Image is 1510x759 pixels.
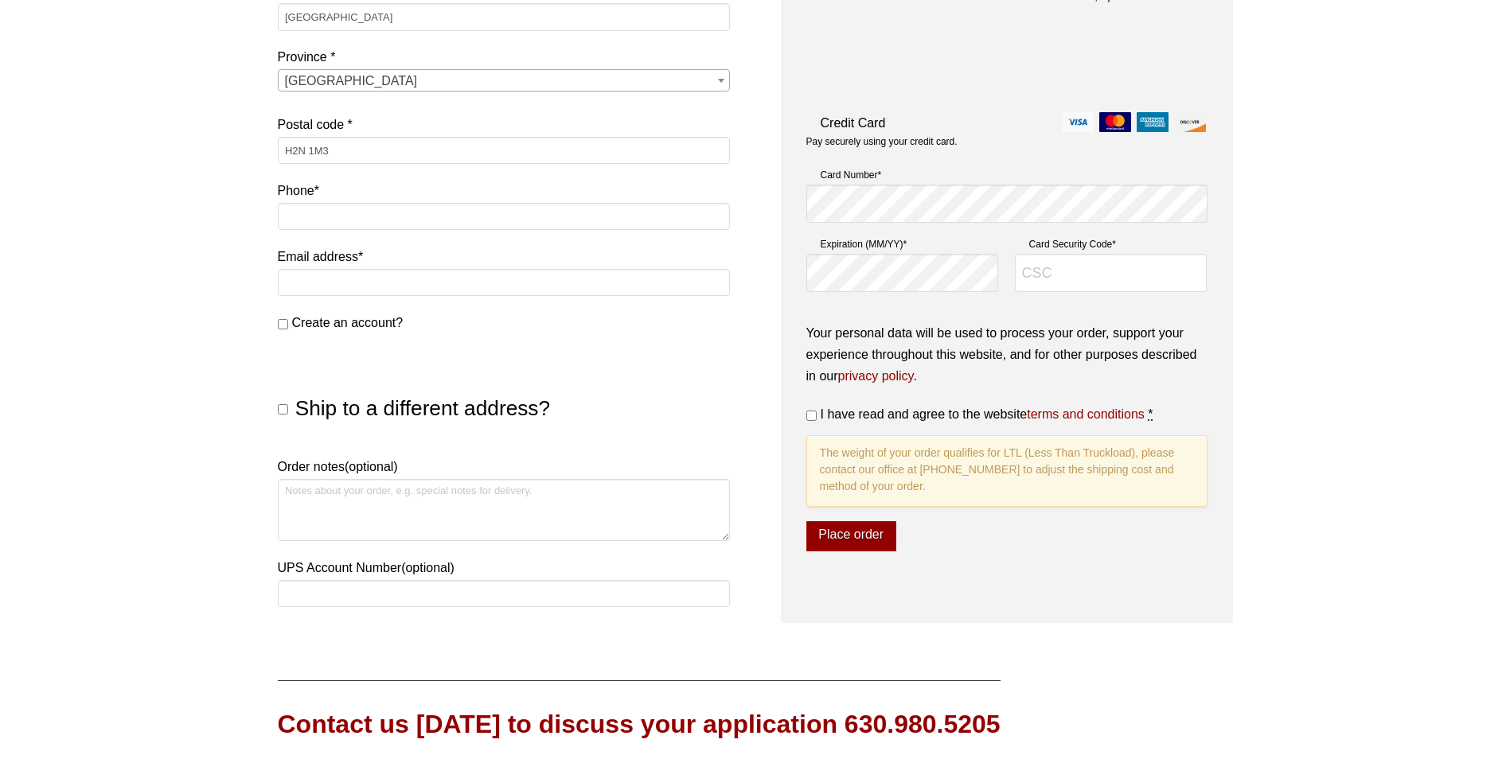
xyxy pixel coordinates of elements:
iframe: reCAPTCHA [806,28,1048,90]
input: Create an account? [278,319,288,329]
label: Expiration (MM/YY) [806,236,999,252]
button: Place order [806,521,896,551]
p: Pay securely using your credit card. [806,135,1208,149]
input: Ship to a different address? [278,404,288,415]
img: discover [1174,112,1206,132]
span: Ship to a different address? [295,396,550,420]
fieldset: Payment Info [806,161,1208,305]
span: (optional) [401,561,455,574]
div: Contact us [DATE] to discuss your application 630.980.5205 [278,706,1001,742]
label: Postal code [278,114,730,135]
p: The weight of your order qualifies for LTL (Less Than Truckload), please contact our office at [P... [806,435,1208,507]
p: Your personal data will be used to process your order, support your experience throughout this we... [806,322,1208,387]
span: Province [278,69,730,91]
span: I have read and agree to the website [821,407,1145,421]
label: Credit Card [806,112,1208,134]
span: (optional) [345,460,398,473]
span: Quebec [279,70,729,92]
label: Order notes [278,456,730,477]
img: amex [1137,112,1169,132]
label: Phone [278,180,730,201]
label: Card Security Code [1015,236,1208,252]
label: Card Number [806,167,1208,183]
img: visa [1062,112,1094,132]
span: Create an account? [292,316,404,329]
input: CSC [1015,254,1208,292]
input: I have read and agree to the websiteterms and conditions * [806,411,817,421]
abbr: required [1148,407,1153,421]
a: terms and conditions [1027,407,1145,421]
label: UPS Account Number [278,557,730,578]
label: Province [278,46,730,68]
label: Email address [278,246,730,267]
a: privacy policy [838,369,914,383]
img: mastercard [1099,112,1131,132]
